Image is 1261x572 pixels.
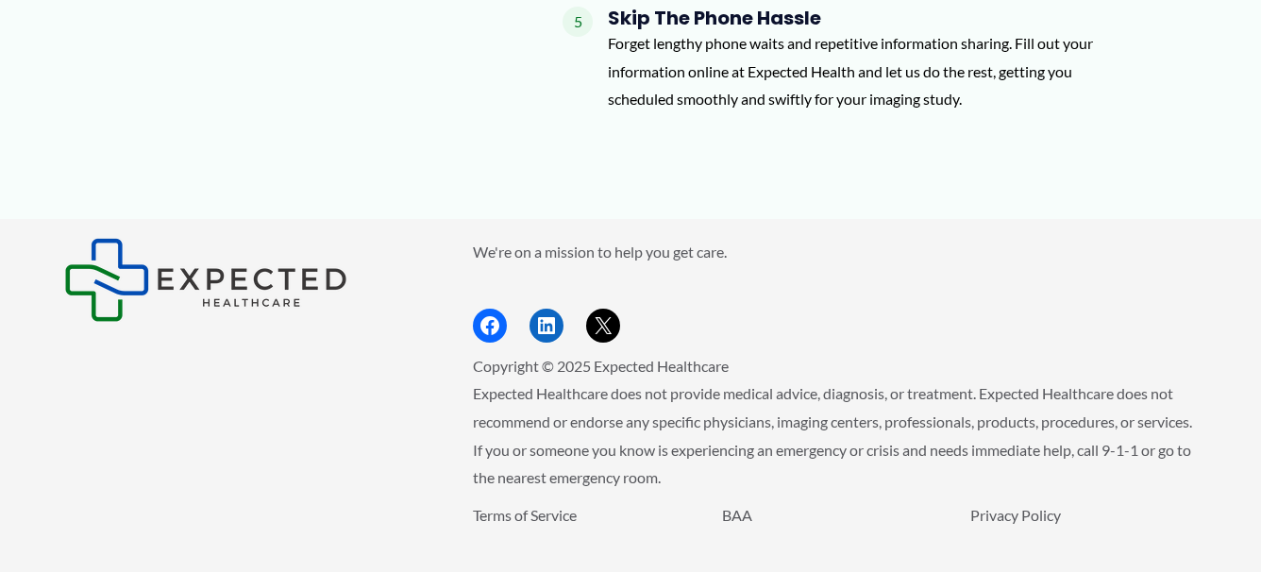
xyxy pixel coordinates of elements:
aside: Footer Widget 3 [473,501,1197,572]
span: Copyright © 2025 Expected Healthcare [473,357,729,375]
h4: Skip the Phone Hassle [608,7,1136,29]
a: Terms of Service [473,506,577,524]
span: 5 [563,7,593,37]
p: We're on a mission to help you get care. [473,238,1197,266]
p: Forget lengthy phone waits and repetitive information sharing. Fill out your information online a... [608,29,1136,113]
span: Expected Healthcare does not provide medical advice, diagnosis, or treatment. Expected Healthcare... [473,384,1192,486]
a: BAA [722,506,752,524]
img: Expected Healthcare Logo - side, dark font, small [64,238,347,322]
aside: Footer Widget 1 [64,238,426,322]
aside: Footer Widget 2 [473,238,1197,343]
a: Privacy Policy [970,506,1061,524]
